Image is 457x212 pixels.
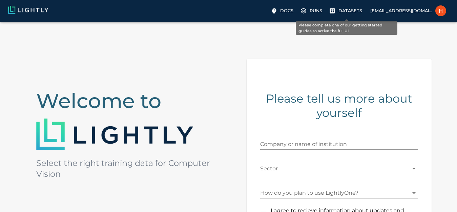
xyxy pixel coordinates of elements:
img: Humhainpakistani [435,5,446,16]
img: Lightly [8,6,48,14]
a: Please complete one of our getting started guides to active the full UI [299,5,325,16]
h5: Select the right training data for Computer Vision [36,158,210,179]
div: Please complete one of our getting started guides to active the full UI [296,21,397,35]
p: [EMAIL_ADDRESS][DOMAIN_NAME] [370,7,433,14]
p: Datasets [338,7,362,14]
a: Please complete one of our getting started guides to active the full UI [328,5,365,16]
label: Docs [269,5,296,16]
h2: Welcome to [36,89,210,113]
p: Runs [310,7,322,14]
p: Docs [280,7,293,14]
label: [EMAIL_ADDRESS][DOMAIN_NAME]Humhainpakistani [368,3,449,18]
h4: Please tell us more about yourself [260,91,418,120]
img: Lightly [36,119,193,150]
